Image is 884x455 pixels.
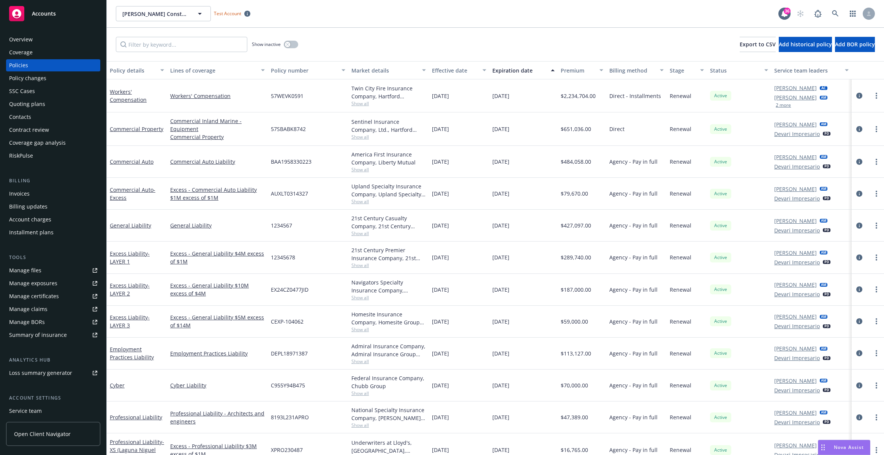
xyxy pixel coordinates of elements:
span: - LAYER 3 [110,314,150,329]
span: [DATE] [492,413,509,421]
button: Policy details [107,61,167,79]
span: $484,058.00 [561,158,591,166]
span: Renewal [670,125,691,133]
span: Renewal [670,286,691,294]
div: Policy changes [9,72,46,84]
a: Devari Impresario [774,322,820,330]
span: BAA1958330223 [271,158,312,166]
div: Expiration date [492,66,546,74]
div: Policies [9,59,28,71]
a: Switch app [845,6,860,21]
button: Market details [348,61,429,79]
div: Effective date [432,66,478,74]
div: Service team leaders [774,66,840,74]
span: Active [713,414,728,421]
input: Filter by keyword... [116,37,247,52]
a: Commercial Property [170,133,265,141]
span: [DATE] [432,158,449,166]
span: [DATE] [492,286,509,294]
div: Premium [561,66,595,74]
span: $47,389.00 [561,413,588,421]
span: Renewal [670,446,691,454]
div: Manage BORs [9,316,45,328]
div: Coverage gap analysis [9,137,66,149]
div: Billing [6,177,100,185]
div: Status [710,66,760,74]
a: Contract review [6,124,100,136]
span: $79,670.00 [561,190,588,197]
span: - LAYER 1 [110,250,150,265]
a: Devari Impresario [774,386,820,394]
span: Active [713,222,728,229]
span: $427,097.00 [561,221,591,229]
a: General Liability [110,222,151,229]
div: Policy details [110,66,156,74]
span: Active [713,92,728,99]
span: Agency - Pay in full [609,318,658,325]
a: more [872,413,881,422]
div: Manage files [9,264,41,276]
div: Sentinel Insurance Company, Ltd., Hartford Insurance Group [351,118,426,134]
a: Excess - General Liability $4M excess of $1M [170,250,265,265]
div: RiskPulse [9,150,33,162]
a: circleInformation [855,157,864,166]
button: Stage [667,61,707,79]
span: [PERSON_NAME] Construction [122,10,188,18]
a: [PERSON_NAME] [774,93,817,101]
div: Analytics hub [6,356,100,364]
span: [DATE] [492,349,509,357]
a: Cyber Liability [170,381,265,389]
a: Professional Liability [110,414,162,421]
span: Accounts [32,11,56,17]
a: [PERSON_NAME] [774,120,817,128]
span: [DATE] [432,92,449,100]
button: [PERSON_NAME] Construction [116,6,211,21]
span: Agency - Pay in full [609,221,658,229]
a: Service team [6,405,100,417]
a: Start snowing [793,6,808,21]
a: circleInformation [855,317,864,326]
button: Effective date [429,61,489,79]
span: $113,127.00 [561,349,591,357]
a: Commercial Auto Liability [170,158,265,166]
a: Manage files [6,264,100,276]
a: Devari Impresario [774,290,820,298]
a: Excess Liability [110,282,150,297]
span: $59,000.00 [561,318,588,325]
span: Active [713,382,728,389]
a: more [872,221,881,230]
span: Agency - Pay in full [609,190,658,197]
a: Billing updates [6,201,100,213]
a: RiskPulse [6,150,100,162]
a: Installment plans [6,226,100,239]
span: [DATE] [492,318,509,325]
span: Agency - Pay in full [609,286,658,294]
div: Navigators Specialty Insurance Company, Hartford Insurance Group, Brown & Riding Insurance Servic... [351,278,426,294]
span: Renewal [670,253,691,261]
span: DEPL18971387 [271,349,308,357]
div: Policy number [271,66,337,74]
a: Excess - General Liability $5M excess of $14M [170,313,265,329]
a: circleInformation [855,253,864,262]
div: Contract review [9,124,49,136]
span: Agency - Pay in full [609,413,658,421]
span: Agency - Pay in full [609,158,658,166]
a: Devari Impresario [774,354,820,362]
a: Excess - Commercial Auto Liability $1M excess of $1M [170,186,265,202]
a: Devari Impresario [774,130,820,138]
span: 12345678 [271,253,295,261]
button: Add historical policy [779,37,832,52]
a: Commercial Auto [110,186,155,201]
a: Workers' Compensation [110,88,147,103]
span: Active [713,286,728,293]
a: Commercial Property [110,125,163,133]
span: Show all [351,390,426,397]
span: Show all [351,166,426,173]
span: Renewal [670,318,691,325]
a: Devari Impresario [774,418,820,426]
a: Coverage [6,46,100,58]
a: Manage claims [6,303,100,315]
span: Show all [351,294,426,301]
span: Renewal [670,349,691,357]
a: more [872,157,881,166]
